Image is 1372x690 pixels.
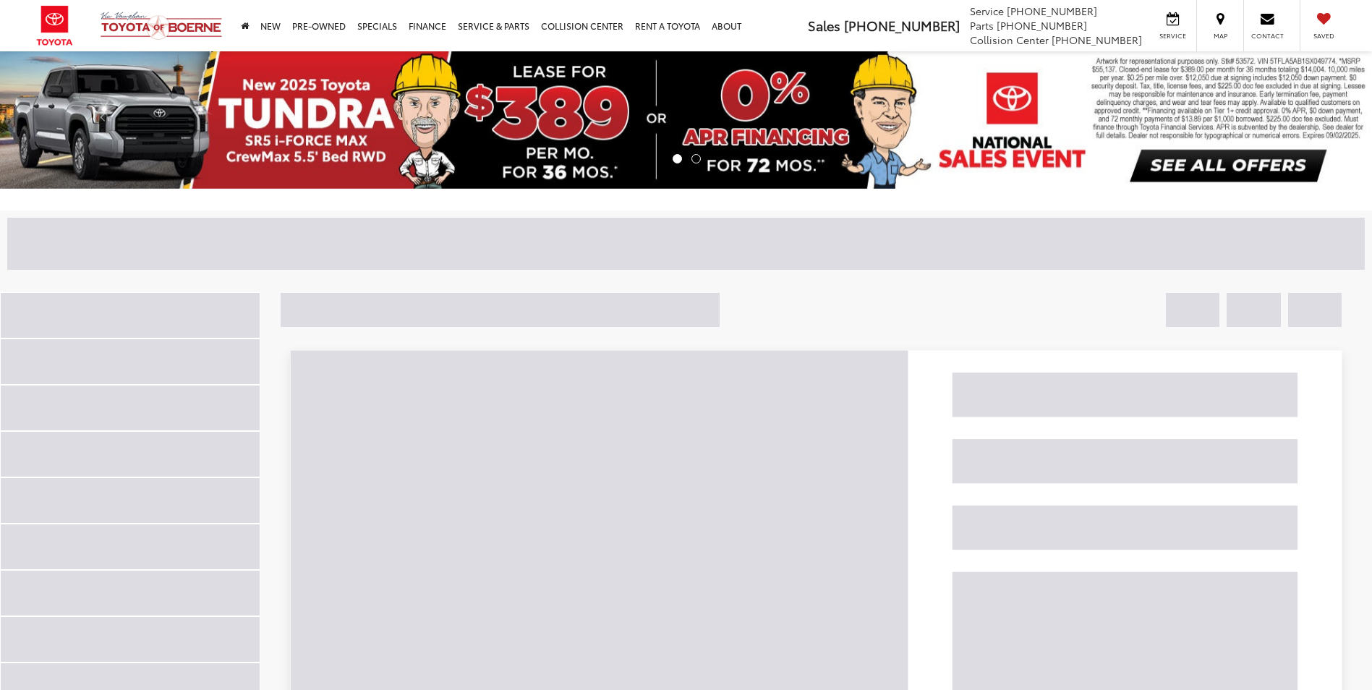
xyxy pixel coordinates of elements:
img: Vic Vaughan Toyota of Boerne [100,11,223,41]
span: Map [1204,31,1236,41]
span: [PHONE_NUMBER] [844,16,960,35]
span: [PHONE_NUMBER] [1052,33,1142,47]
span: [PHONE_NUMBER] [1007,4,1097,18]
span: Service [970,4,1004,18]
span: Service [1156,31,1189,41]
span: Contact [1251,31,1284,41]
span: [PHONE_NUMBER] [997,18,1087,33]
span: Saved [1308,31,1339,41]
span: Sales [808,16,840,35]
span: Parts [970,18,994,33]
span: Collision Center [970,33,1049,47]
